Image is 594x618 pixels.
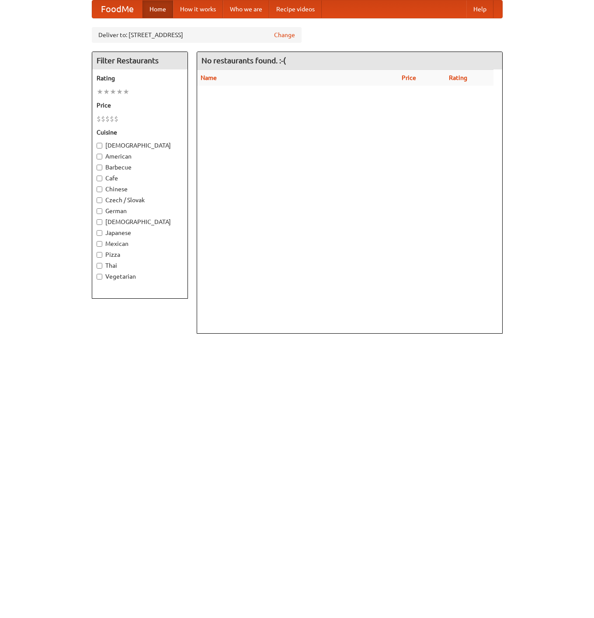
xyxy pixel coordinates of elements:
[97,143,102,148] input: [DEMOGRAPHIC_DATA]
[97,176,102,181] input: Cafe
[142,0,173,18] a: Home
[92,52,188,69] h4: Filter Restaurants
[97,239,183,248] label: Mexican
[97,185,183,193] label: Chinese
[97,241,102,247] input: Mexican
[269,0,322,18] a: Recipe videos
[97,207,183,215] label: German
[105,114,110,124] li: $
[201,56,286,65] ng-pluralize: No restaurants found. :-(
[101,114,105,124] li: $
[97,230,102,236] input: Japanese
[97,154,102,159] input: American
[97,128,183,137] h5: Cuisine
[223,0,269,18] a: Who we are
[97,228,183,237] label: Japanese
[274,31,295,39] a: Change
[97,101,183,110] h5: Price
[97,263,102,269] input: Thai
[97,261,183,270] label: Thai
[97,152,183,161] label: American
[173,0,223,18] a: How it works
[97,174,183,183] label: Cafe
[97,252,102,258] input: Pizza
[97,274,102,280] input: Vegetarian
[97,186,102,192] input: Chinese
[466,0,493,18] a: Help
[97,114,101,124] li: $
[97,272,183,281] label: Vegetarian
[97,219,102,225] input: [DEMOGRAPHIC_DATA]
[97,141,183,150] label: [DEMOGRAPHIC_DATA]
[402,74,416,81] a: Price
[97,74,183,83] h5: Rating
[123,87,129,97] li: ★
[97,208,102,214] input: German
[449,74,467,81] a: Rating
[97,250,183,259] label: Pizza
[92,0,142,18] a: FoodMe
[97,196,183,204] label: Czech / Slovak
[114,114,118,124] li: $
[97,165,102,170] input: Barbecue
[97,197,102,203] input: Czech / Slovak
[116,87,123,97] li: ★
[110,114,114,124] li: $
[97,87,103,97] li: ★
[110,87,116,97] li: ★
[97,218,183,226] label: [DEMOGRAPHIC_DATA]
[201,74,217,81] a: Name
[92,27,302,43] div: Deliver to: [STREET_ADDRESS]
[97,163,183,172] label: Barbecue
[103,87,110,97] li: ★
